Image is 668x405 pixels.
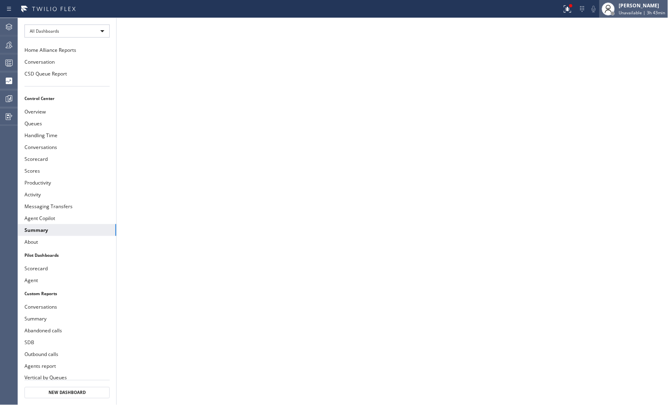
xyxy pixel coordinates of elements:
button: Mute [588,3,599,15]
div: [PERSON_NAME] [619,2,666,9]
button: New Dashboard [24,387,110,398]
button: Conversations [18,301,116,313]
button: Activity [18,189,116,200]
button: Messaging Transfers [18,200,116,212]
div: All Dashboards [24,24,110,38]
button: Vertical by Queues [18,372,116,384]
button: Scorecard [18,263,116,274]
span: Unavailable | 3h 43min [619,10,666,16]
li: Custom Reports [18,288,116,299]
button: Agent [18,274,116,286]
button: Conversations [18,141,116,153]
button: Scorecard [18,153,116,165]
button: Overview [18,106,116,118]
button: Scores [18,165,116,177]
button: Productivity [18,177,116,189]
button: Agents report [18,360,116,372]
li: Pilot Dashboards [18,250,116,260]
button: Home Alliance Reports [18,44,116,56]
button: Summary [18,313,116,325]
button: Abandoned calls [18,325,116,336]
button: About [18,236,116,248]
button: Agent Copilot [18,212,116,224]
iframe: dashboard_9f6bb337dffe [117,18,668,405]
button: Conversation [18,56,116,68]
button: Outbound calls [18,348,116,360]
button: CSD Queue Report [18,68,116,80]
button: Queues [18,118,116,129]
button: SDB [18,336,116,348]
li: Control Center [18,93,116,104]
button: Summary [18,224,116,236]
button: Handling Time [18,129,116,141]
